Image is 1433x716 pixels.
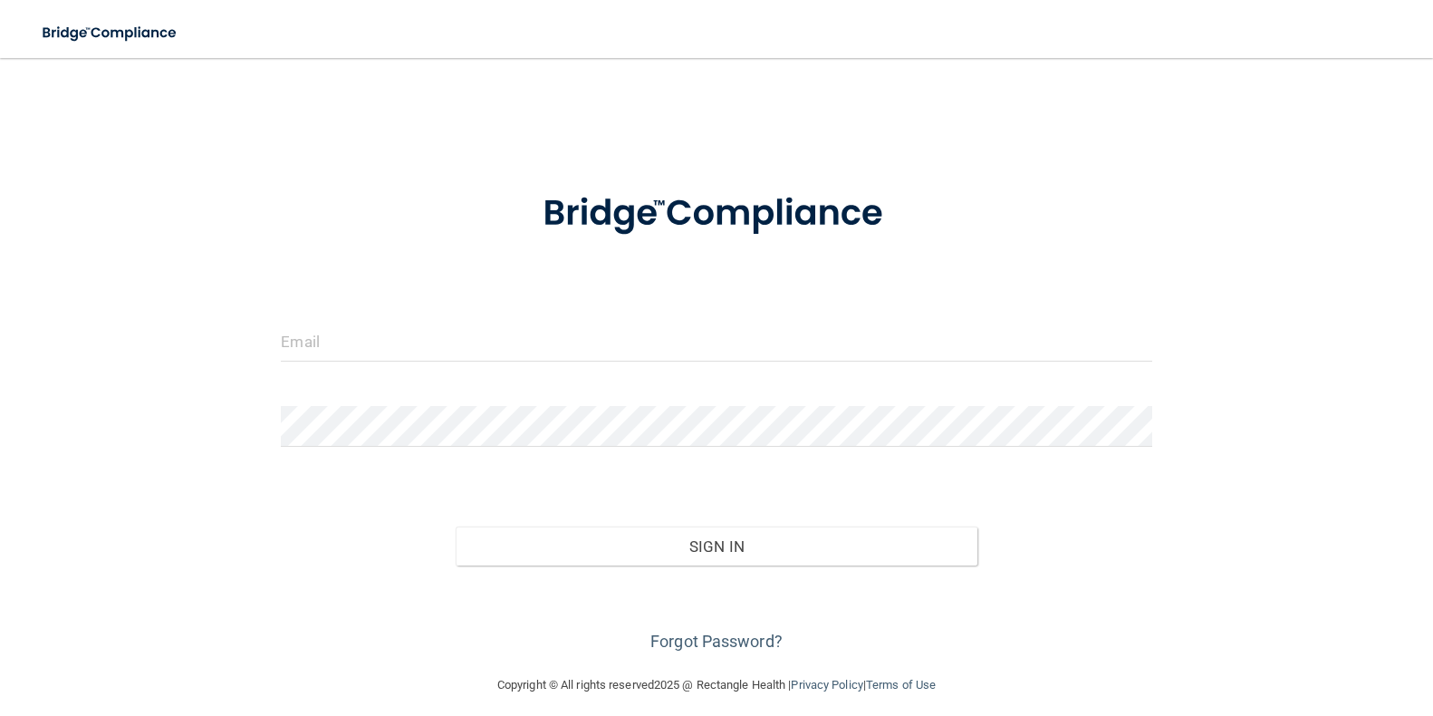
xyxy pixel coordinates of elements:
[281,321,1151,362] input: Email
[791,678,862,692] a: Privacy Policy
[386,656,1047,714] div: Copyright © All rights reserved 2025 @ Rectangle Health | |
[456,527,978,566] button: Sign In
[866,678,936,692] a: Terms of Use
[650,632,783,651] a: Forgot Password?
[27,15,194,52] img: bridge_compliance_login_screen.278c3ca4.svg
[505,167,928,261] img: bridge_compliance_login_screen.278c3ca4.svg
